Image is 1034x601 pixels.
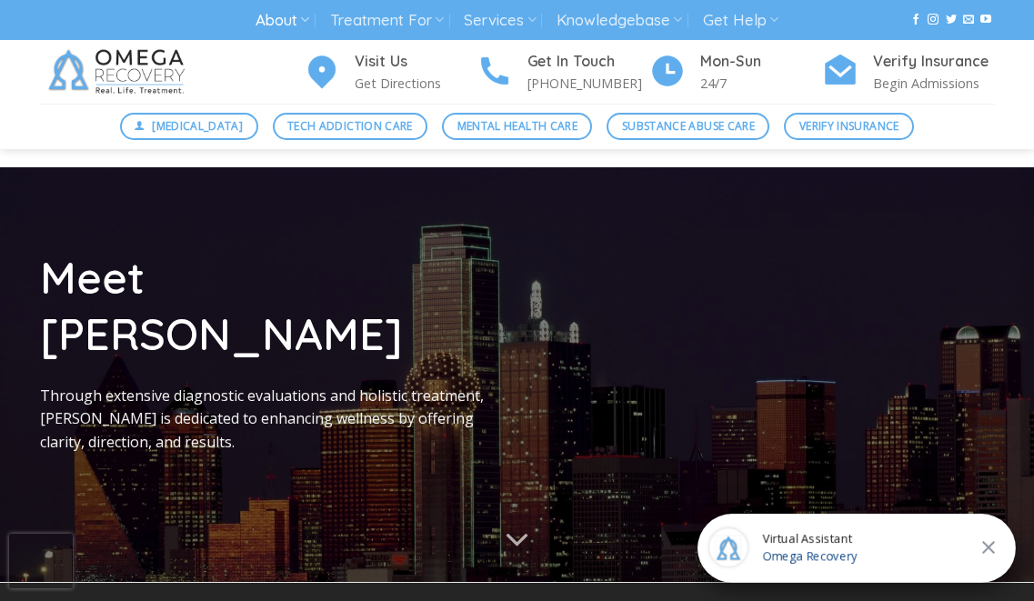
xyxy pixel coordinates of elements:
img: Omega Recovery [40,40,199,104]
a: Follow on YouTube [980,14,991,26]
a: [MEDICAL_DATA] [120,113,258,140]
span: Verify Insurance [799,117,899,135]
span: Mental Health Care [457,117,577,135]
p: Get Directions [355,73,477,94]
span: Tech Addiction Care [287,117,413,135]
span: [MEDICAL_DATA] [152,117,243,135]
span: Substance Abuse Care [622,117,755,135]
a: Knowledgebase [557,4,682,37]
a: Follow on Instagram [928,14,939,26]
h1: Meet [PERSON_NAME] [40,249,504,363]
a: Substance Abuse Care [607,113,769,140]
a: Treatment For [330,4,444,37]
button: Scroll for more [483,517,552,565]
a: Verify Insurance [784,113,914,140]
a: Verify Insurance Begin Admissions [822,50,995,95]
iframe: reCAPTCHA [9,534,73,588]
p: Through extensive diagnostic evaluations and holistic treatment, [PERSON_NAME] is dedicated to en... [40,385,504,455]
a: Send us an email [963,14,974,26]
h4: Get In Touch [527,50,649,74]
a: About [256,4,309,37]
p: Begin Admissions [873,73,995,94]
a: Follow on Twitter [946,14,957,26]
a: Follow on Facebook [910,14,921,26]
h4: Mon-Sun [700,50,822,74]
p: [PHONE_NUMBER] [527,73,649,94]
a: Mental Health Care [442,113,592,140]
a: Services [464,4,536,37]
h4: Visit Us [355,50,477,74]
a: Tech Addiction Care [273,113,428,140]
h4: Verify Insurance [873,50,995,74]
p: 24/7 [700,73,822,94]
a: Get Help [703,4,778,37]
a: Get In Touch [PHONE_NUMBER] [477,50,649,95]
a: Visit Us Get Directions [304,50,477,95]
